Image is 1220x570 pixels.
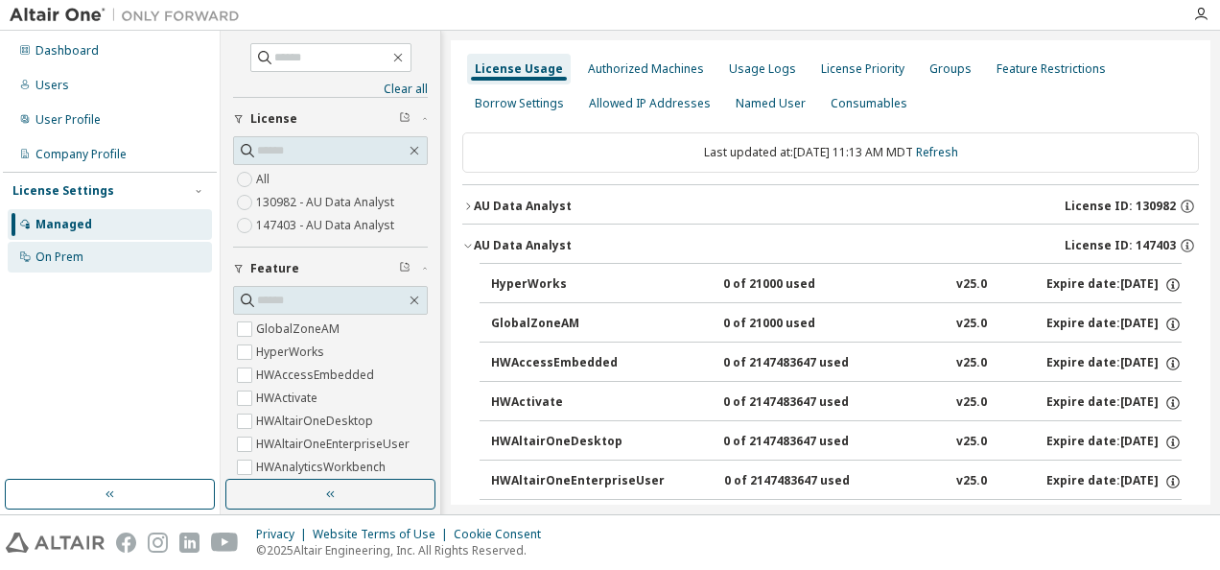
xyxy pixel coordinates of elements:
[250,261,299,276] span: Feature
[1046,434,1182,451] div: Expire date: [DATE]
[491,355,664,372] div: HWAccessEmbedded
[1046,473,1182,490] div: Expire date: [DATE]
[462,225,1199,267] button: AU Data AnalystLicense ID: 147403
[956,316,987,333] div: v25.0
[313,527,454,542] div: Website Terms of Use
[491,382,1182,424] button: HWActivate0 of 2147483647 usedv25.0Expire date:[DATE]
[491,276,664,294] div: HyperWorks
[956,434,987,451] div: v25.0
[399,261,411,276] span: Clear filter
[1046,355,1182,372] div: Expire date: [DATE]
[723,316,896,333] div: 0 of 21000 used
[1046,394,1182,412] div: Expire date: [DATE]
[491,461,1182,503] button: HWAltairOneEnterpriseUser0 of 2147483647 usedv25.0Expire date:[DATE]
[916,144,958,160] a: Refresh
[997,61,1106,77] div: Feature Restrictions
[256,364,378,387] label: HWAccessEmbedded
[233,82,428,97] a: Clear all
[12,183,114,199] div: License Settings
[1065,199,1176,214] span: License ID: 130982
[475,96,564,111] div: Borrow Settings
[1046,276,1182,294] div: Expire date: [DATE]
[1065,238,1176,253] span: License ID: 147403
[179,533,199,553] img: linkedin.svg
[831,96,907,111] div: Consumables
[491,421,1182,463] button: HWAltairOneDesktop0 of 2147483647 usedv25.0Expire date:[DATE]
[956,276,987,294] div: v25.0
[491,394,664,412] div: HWActivate
[956,473,987,490] div: v25.0
[929,61,972,77] div: Groups
[723,394,896,412] div: 0 of 2147483647 used
[588,61,704,77] div: Authorized Machines
[116,533,136,553] img: facebook.svg
[35,78,69,93] div: Users
[956,355,987,372] div: v25.0
[589,96,711,111] div: Allowed IP Addresses
[256,387,321,410] label: HWActivate
[211,533,239,553] img: youtube.svg
[462,132,1199,173] div: Last updated at: [DATE] 11:13 AM MDT
[233,248,428,290] button: Feature
[491,473,665,490] div: HWAltairOneEnterpriseUser
[256,341,328,364] label: HyperWorks
[250,111,297,127] span: License
[723,434,896,451] div: 0 of 2147483647 used
[1046,316,1182,333] div: Expire date: [DATE]
[723,355,896,372] div: 0 of 2147483647 used
[35,43,99,59] div: Dashboard
[729,61,796,77] div: Usage Logs
[491,500,1182,542] button: HWAnalyticsWorkbench0 of 2147483647 usedv25.0Expire date:[DATE]
[256,214,398,237] label: 147403 - AU Data Analyst
[148,533,168,553] img: instagram.svg
[256,433,413,456] label: HWAltairOneEnterpriseUser
[821,61,904,77] div: License Priority
[35,112,101,128] div: User Profile
[491,303,1182,345] button: GlobalZoneAM0 of 21000 usedv25.0Expire date:[DATE]
[233,98,428,140] button: License
[6,533,105,553] img: altair_logo.svg
[256,527,313,542] div: Privacy
[491,264,1182,306] button: HyperWorks0 of 21000 usedv25.0Expire date:[DATE]
[491,434,664,451] div: HWAltairOneDesktop
[256,318,343,341] label: GlobalZoneAM
[256,410,377,433] label: HWAltairOneDesktop
[10,6,249,25] img: Altair One
[724,473,897,490] div: 0 of 2147483647 used
[462,185,1199,227] button: AU Data AnalystLicense ID: 130982
[256,542,552,558] p: © 2025 Altair Engineering, Inc. All Rights Reserved.
[399,111,411,127] span: Clear filter
[35,217,92,232] div: Managed
[491,316,664,333] div: GlobalZoneAM
[256,191,398,214] label: 130982 - AU Data Analyst
[475,61,563,77] div: License Usage
[35,249,83,265] div: On Prem
[256,168,273,191] label: All
[35,147,127,162] div: Company Profile
[256,456,389,479] label: HWAnalyticsWorkbench
[474,199,572,214] div: AU Data Analyst
[491,343,1182,385] button: HWAccessEmbedded0 of 2147483647 usedv25.0Expire date:[DATE]
[723,276,896,294] div: 0 of 21000 used
[956,394,987,412] div: v25.0
[474,238,572,253] div: AU Data Analyst
[736,96,806,111] div: Named User
[454,527,552,542] div: Cookie Consent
